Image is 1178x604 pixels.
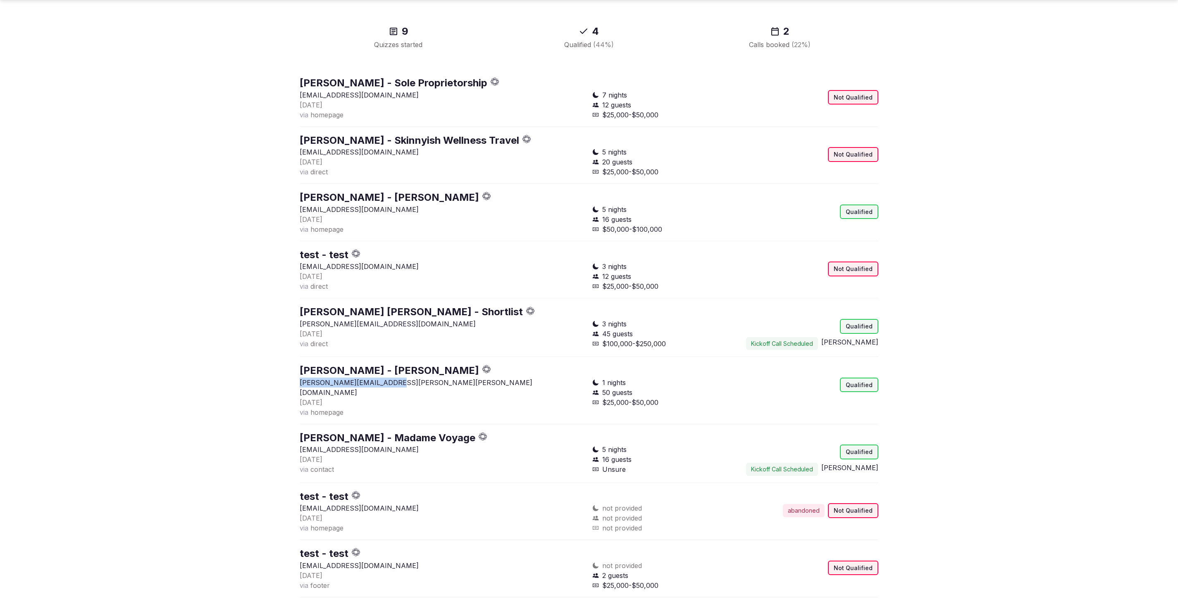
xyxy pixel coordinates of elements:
button: [DATE] [300,157,322,167]
div: Not Qualified [828,503,878,518]
span: homepage [310,524,343,532]
a: [PERSON_NAME] - Skinnyish Wellness Travel [300,134,519,146]
button: [PERSON_NAME] - Skinnyish Wellness Travel [300,133,519,147]
button: Kickoff Call Scheduled [746,463,818,476]
div: $25,000-$50,000 [592,281,732,291]
div: Qualified [503,40,674,50]
p: [PERSON_NAME][EMAIL_ADDRESS][PERSON_NAME][PERSON_NAME][DOMAIN_NAME] [300,378,586,397]
span: contact [310,465,334,473]
span: [DATE] [300,158,322,166]
span: not provided [602,513,642,523]
p: [EMAIL_ADDRESS][DOMAIN_NAME] [300,147,586,157]
button: [DATE] [300,513,322,523]
span: homepage [310,111,343,119]
span: 1 nights [602,378,626,388]
span: via [300,581,308,590]
p: [EMAIL_ADDRESS][DOMAIN_NAME] [300,561,586,571]
p: [EMAIL_ADDRESS][DOMAIN_NAME] [300,503,586,513]
span: not provided [602,503,642,513]
span: 5 nights [602,445,627,454]
span: 50 guests [602,388,632,397]
div: 2 [694,25,865,38]
span: 2 guests [602,571,628,580]
div: 9 [313,25,484,38]
div: $25,000-$50,000 [592,167,732,177]
span: 45 guests [602,329,633,339]
a: test - test [300,249,348,261]
button: [DATE] [300,454,322,464]
button: [PERSON_NAME] [821,337,878,347]
span: via [300,524,308,532]
button: [PERSON_NAME] [821,463,878,473]
div: not provided [592,523,732,533]
span: ( 44 %) [593,40,614,49]
button: test - test [300,547,348,561]
div: $100,000-$250,000 [592,339,732,349]
span: ( 22 %) [792,40,811,49]
span: [DATE] [300,398,322,407]
span: homepage [310,225,343,233]
div: Qualified [840,445,878,459]
span: direct [310,168,328,176]
button: test - test [300,248,348,262]
a: [PERSON_NAME] - Sole Proprietorship [300,77,487,89]
div: Qualified [840,205,878,219]
div: abandoned [783,504,825,517]
button: [PERSON_NAME] - [PERSON_NAME] [300,364,479,378]
span: 16 guests [602,454,632,464]
button: [DATE] [300,214,322,224]
span: [DATE] [300,455,322,464]
div: Quizzes started [313,40,484,50]
div: Not Qualified [828,147,878,162]
span: 3 nights [602,319,627,329]
button: Kickoff Call Scheduled [746,337,818,350]
span: 5 nights [602,205,627,214]
span: direct [310,282,328,290]
span: not provided [602,561,642,571]
p: [PERSON_NAME][EMAIL_ADDRESS][DOMAIN_NAME] [300,319,586,329]
button: [PERSON_NAME] - Sole Proprietorship [300,76,487,90]
button: [DATE] [300,271,322,281]
span: [DATE] [300,215,322,224]
div: $50,000-$100,000 [592,224,732,234]
div: Qualified [840,319,878,334]
div: Qualified [840,378,878,392]
span: via [300,282,308,290]
div: Not Qualified [828,90,878,105]
span: 16 guests [602,214,632,224]
a: test - test [300,490,348,502]
span: via [300,408,308,416]
a: [PERSON_NAME] [PERSON_NAME] - Shortlist [300,306,523,318]
div: Not Qualified [828,561,878,575]
a: [PERSON_NAME] - [PERSON_NAME] [300,364,479,376]
span: via [300,465,308,473]
span: via [300,168,308,176]
span: direct [310,340,328,348]
span: 7 nights [602,90,627,100]
button: [DATE] [300,397,322,407]
div: Unsure [592,464,732,474]
span: via [300,340,308,348]
button: test - test [300,490,348,504]
span: [DATE] [300,272,322,281]
button: [PERSON_NAME] - [PERSON_NAME] [300,190,479,205]
button: [DATE] [300,100,322,110]
p: [EMAIL_ADDRESS][DOMAIN_NAME] [300,262,586,271]
span: homepage [310,408,343,416]
button: [DATE] [300,571,322,580]
span: 12 guests [602,100,631,110]
span: [DATE] [300,330,322,338]
div: Calls booked [694,40,865,50]
button: [PERSON_NAME] [PERSON_NAME] - Shortlist [300,305,523,319]
p: [EMAIL_ADDRESS][DOMAIN_NAME] [300,205,586,214]
div: $25,000-$50,000 [592,580,732,590]
a: [PERSON_NAME] - [PERSON_NAME] [300,191,479,203]
a: [PERSON_NAME] - Madame Voyage [300,432,475,444]
div: $25,000-$50,000 [592,110,732,120]
button: [PERSON_NAME] - Madame Voyage [300,431,475,445]
span: 12 guests [602,271,631,281]
div: $25,000-$50,000 [592,397,732,407]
